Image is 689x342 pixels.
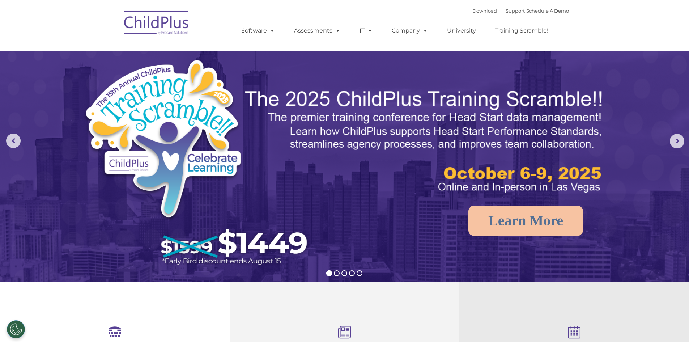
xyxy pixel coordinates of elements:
font: | [472,8,569,14]
a: Company [384,24,435,38]
span: Phone number [101,77,131,83]
img: ChildPlus by Procare Solutions [120,6,193,42]
a: Software [234,24,282,38]
a: Training Scramble!! [488,24,557,38]
a: Assessments [287,24,348,38]
a: Learn More [468,206,583,236]
a: Schedule A Demo [526,8,569,14]
a: University [440,24,483,38]
a: Support [506,8,525,14]
button: Cookies Settings [7,320,25,338]
a: IT [352,24,380,38]
span: Last name [101,48,123,53]
a: Download [472,8,497,14]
